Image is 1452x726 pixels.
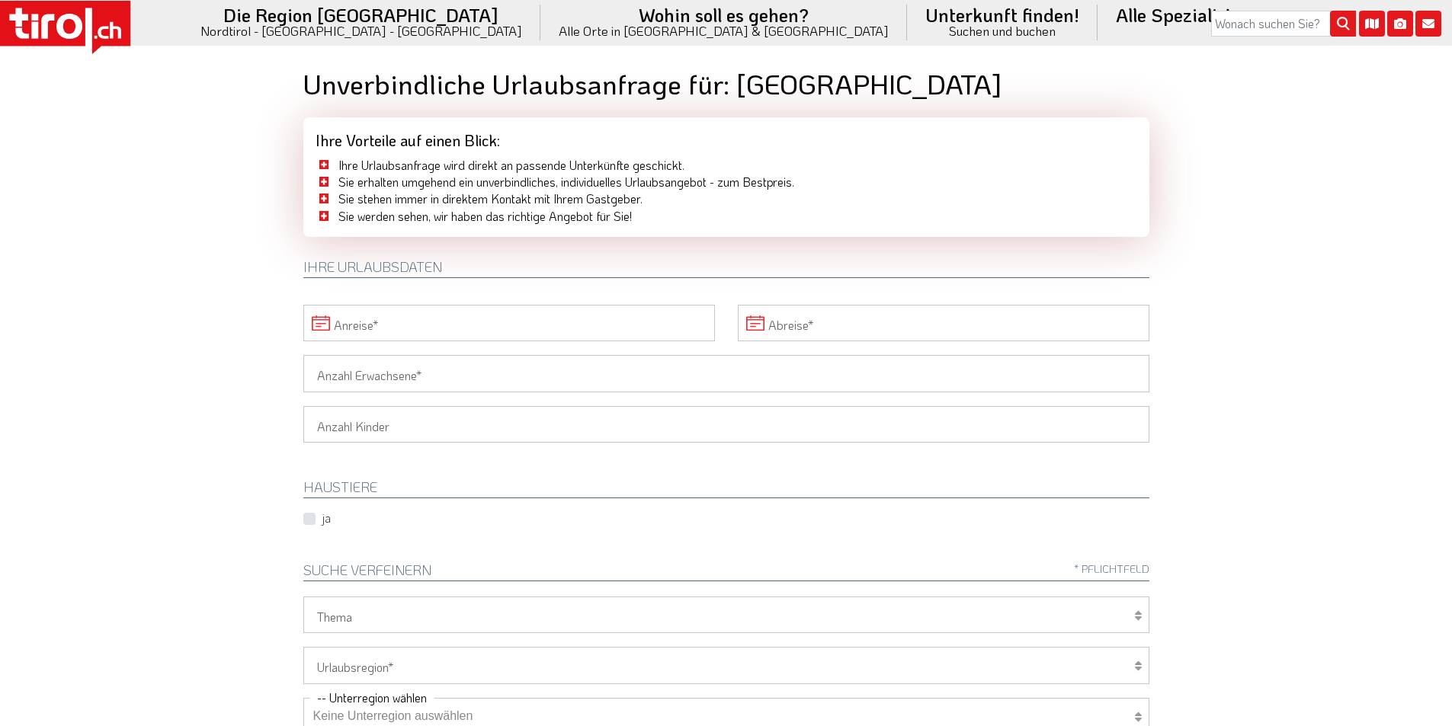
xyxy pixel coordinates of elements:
[316,174,1137,190] li: Sie erhalten umgehend ein unverbindliches, individuelles Urlaubsangebot - zum Bestpreis.
[303,260,1149,278] h2: Ihre Urlaubsdaten
[316,157,1137,174] li: Ihre Urlaubsanfrage wird direkt an passende Unterkünfte geschickt.
[316,208,1137,225] li: Sie werden sehen, wir haben das richtige Angebot für Sie!
[559,24,889,37] small: Alle Orte in [GEOGRAPHIC_DATA] & [GEOGRAPHIC_DATA]
[1359,11,1385,37] i: Karte öffnen
[303,117,1149,157] div: Ihre Vorteile auf einen Blick:
[200,24,522,37] small: Nordtirol - [GEOGRAPHIC_DATA] - [GEOGRAPHIC_DATA]
[316,190,1137,207] li: Sie stehen immer in direktem Kontakt mit Ihrem Gastgeber.
[1211,11,1356,37] input: Wonach suchen Sie?
[1415,11,1441,37] i: Kontakt
[322,510,331,526] label: ja
[1074,563,1149,574] span: * Pflichtfeld
[1387,11,1413,37] i: Fotogalerie
[925,24,1079,37] small: Suchen und buchen
[303,563,1149,581] h2: Suche verfeinern
[303,69,1149,99] h1: Unverbindliche Urlaubsanfrage für: [GEOGRAPHIC_DATA]
[303,480,1149,498] h2: HAUSTIERE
